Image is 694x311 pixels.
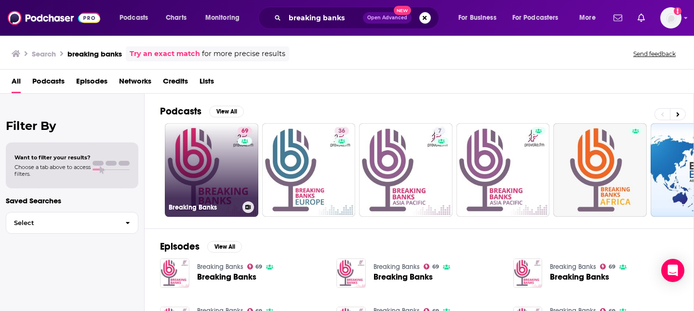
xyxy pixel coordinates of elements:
span: for more precise results [202,48,285,59]
h3: breaking banks [67,49,122,58]
a: Show notifications dropdown [610,10,626,26]
button: View All [209,106,244,117]
a: All [12,73,21,93]
a: Breaking Banks [550,273,609,281]
a: 69 [247,264,263,269]
span: For Podcasters [512,11,559,25]
a: 69 [238,127,252,135]
a: Breaking Banks [197,273,256,281]
span: 69 [255,265,262,269]
span: 7 [438,127,441,136]
span: For Business [458,11,496,25]
a: Breaking Banks [197,263,243,271]
img: Breaking Banks [160,258,189,288]
h3: Breaking Banks [169,203,239,212]
a: Try an exact match [130,48,200,59]
span: 69 [609,265,615,269]
span: Logged in as morganm92295 [660,7,681,28]
span: New [394,6,411,15]
a: Networks [119,73,151,93]
button: open menu [573,10,608,26]
a: PodcastsView All [160,105,244,117]
a: Show notifications dropdown [634,10,649,26]
h2: Episodes [160,240,200,253]
button: Show profile menu [660,7,681,28]
img: User Profile [660,7,681,28]
button: open menu [506,10,573,26]
a: Breaking Banks [374,263,420,271]
a: Charts [160,10,192,26]
button: View All [207,241,242,253]
span: Select [6,220,118,226]
button: open menu [113,10,160,26]
a: Episodes [76,73,107,93]
button: open menu [452,10,508,26]
div: Open Intercom Messenger [661,259,684,282]
a: 36 [334,127,349,135]
a: 36 [262,123,356,217]
a: Breaking Banks [550,263,596,271]
img: Breaking Banks [336,258,366,288]
a: Breaking Banks [374,273,433,281]
a: Credits [163,73,188,93]
span: Want to filter your results? [14,154,91,161]
span: Monitoring [205,11,240,25]
span: Open Advanced [367,15,407,20]
img: Breaking Banks [513,258,543,288]
span: Podcasts [120,11,148,25]
button: Send feedback [630,50,679,58]
a: 7 [434,127,445,135]
input: Search podcasts, credits, & more... [285,10,363,26]
h2: Podcasts [160,105,201,117]
span: 69 [432,265,439,269]
a: Podcasts [32,73,65,93]
a: 69 [600,264,615,269]
button: Select [6,212,138,234]
span: Choose a tab above to access filters. [14,164,91,177]
button: Open AdvancedNew [363,12,412,24]
button: open menu [199,10,252,26]
h2: Filter By [6,119,138,133]
span: More [579,11,596,25]
a: 69 [424,264,439,269]
a: 7 [359,123,453,217]
div: Search podcasts, credits, & more... [267,7,448,29]
h3: Search [32,49,56,58]
img: Podchaser - Follow, Share and Rate Podcasts [8,9,100,27]
a: 69Breaking Banks [165,123,258,217]
p: Saved Searches [6,196,138,205]
svg: Add a profile image [674,7,681,15]
a: EpisodesView All [160,240,242,253]
a: Lists [200,73,214,93]
span: 69 [241,127,248,136]
span: 36 [338,127,345,136]
span: Charts [166,11,187,25]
